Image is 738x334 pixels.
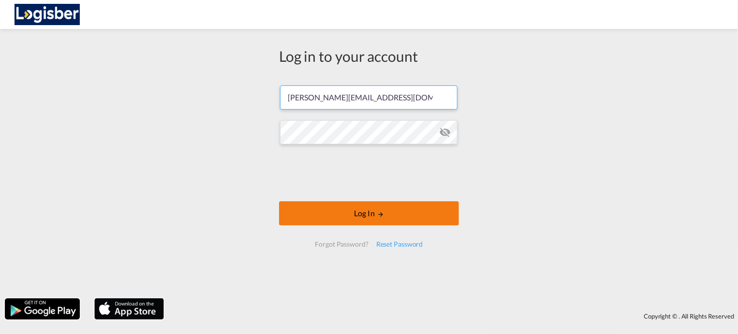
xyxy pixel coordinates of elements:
div: Log in to your account [279,46,459,66]
button: LOGIN [279,201,459,225]
div: Copyright © . All Rights Reserved [169,308,738,324]
div: Forgot Password? [311,236,372,253]
input: Enter email/phone number [280,85,458,110]
div: Reset Password [372,236,427,253]
iframe: reCAPTCHA [295,154,443,192]
img: apple.png [93,297,165,320]
img: google.png [4,297,81,320]
img: d7a75e507efd11eebffa5922d020a472.png [15,4,80,26]
md-icon: icon-eye-off [439,126,451,138]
